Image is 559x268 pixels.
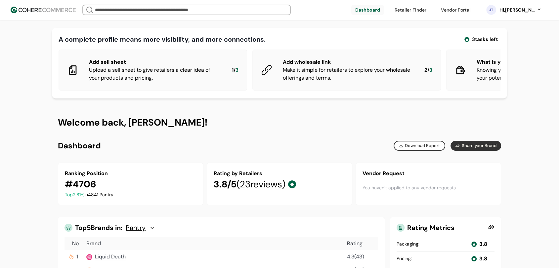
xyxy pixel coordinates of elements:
span: 2 [424,66,427,74]
button: Hi,[PERSON_NAME] [499,7,542,14]
div: Upload a sell sheet to give retailers a clear idea of your products and pricing. [89,66,221,82]
div: Add sell sheet [89,58,221,66]
span: 1 [232,66,234,74]
div: Rating by Retailers [214,170,345,177]
span: 4.3 ( 43 ) [347,253,364,260]
div: # 4706 [65,177,96,191]
div: Make it simple for retailers to explore your wholesale offerings and terms. [283,66,414,82]
h2: Dashboard [58,141,101,151]
div: Hi, [PERSON_NAME] [499,7,535,14]
div: A complete profile means more visibility, and more connections. [59,34,266,44]
span: / [427,66,429,74]
span: Pantry [126,224,146,232]
div: Rating Metrics [397,224,485,232]
div: You haven’t applied to any vendor requests [363,177,494,198]
a: Liquid Death [95,253,126,261]
div: Add wholesale link [283,58,414,66]
div: 3.8 [479,240,487,248]
span: 3 [429,66,432,74]
img: Cohere Logo [11,7,76,13]
span: ( 23 reviews) [236,178,285,190]
span: 3 tasks left [472,36,498,43]
div: Pricing : [397,255,412,262]
span: Top 5 Brands in: [75,224,122,232]
button: Download Report [394,141,445,151]
span: 1 [76,253,78,261]
div: Brand [86,240,346,248]
div: No [66,240,85,248]
div: Ranking Position [65,170,196,177]
span: In 4841 Pantry [84,192,113,198]
h1: Welcome back, [PERSON_NAME]! [58,116,501,129]
div: 3.8 [479,255,487,263]
span: / [234,66,236,74]
span: 3.8 /5 [214,178,236,190]
span: Top 2.81 % [65,192,84,198]
span: 3 [236,66,238,74]
div: Vendor Request [363,170,494,177]
span: Liquid Death [95,253,126,260]
div: Packaging : [397,241,419,248]
button: Share your Brand [451,141,501,151]
div: Rating [347,240,377,248]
